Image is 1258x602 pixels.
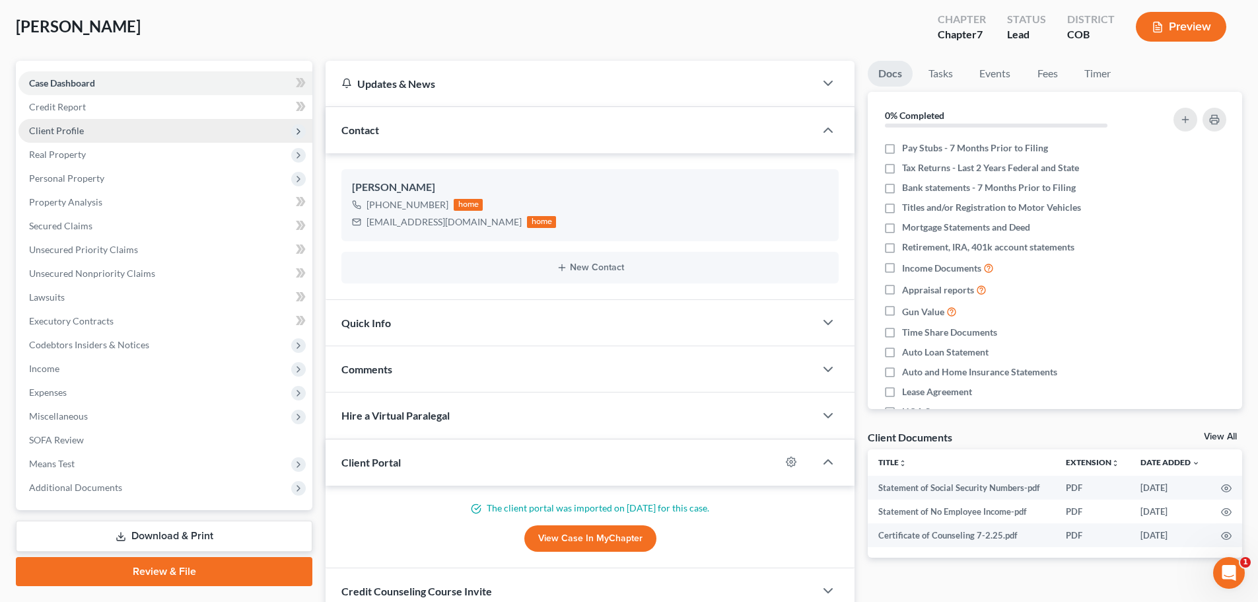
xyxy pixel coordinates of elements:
[454,199,483,211] div: home
[1213,557,1245,589] iframe: Intercom live chat
[1240,557,1251,568] span: 1
[1066,457,1119,467] a: Extensionunfold_more
[1067,27,1115,42] div: COB
[1007,12,1046,27] div: Status
[29,149,86,160] span: Real Property
[18,190,312,214] a: Property Analysis
[341,456,401,469] span: Client Portal
[341,317,391,329] span: Quick Info
[341,502,839,515] p: The client portal was imported on [DATE] for this case.
[902,346,989,359] span: Auto Loan Statement
[902,405,967,418] span: HOA Statement
[29,196,102,207] span: Property Analysis
[341,77,799,91] div: Updates & News
[1026,61,1068,87] a: Fees
[29,339,149,350] span: Codebtors Insiders & Notices
[29,315,114,326] span: Executory Contracts
[1130,500,1210,523] td: [DATE]
[29,387,67,398] span: Expenses
[885,110,944,121] strong: 0% Completed
[1204,432,1237,441] a: View All
[1136,12,1226,42] button: Preview
[899,459,907,467] i: unfold_more
[902,365,1057,379] span: Auto and Home Insurance Statements
[868,500,1055,523] td: Statement of No Employee Income-pdf
[902,221,1030,234] span: Mortgage Statements and Deed
[902,262,981,275] span: Income Documents
[1007,27,1046,42] div: Lead
[902,326,997,339] span: Time Share Documents
[878,457,907,467] a: Titleunfold_more
[29,172,104,184] span: Personal Property
[29,482,122,493] span: Additional Documents
[527,216,556,228] div: home
[367,198,448,211] div: [PHONE_NUMBER]
[902,201,1081,214] span: Titles and/or Registration to Motor Vehicles
[18,238,312,262] a: Unsecured Priority Claims
[1055,476,1130,500] td: PDF
[1140,457,1200,467] a: Date Added expand_more
[868,430,952,444] div: Client Documents
[352,180,828,196] div: [PERSON_NAME]
[938,12,986,27] div: Chapter
[1055,523,1130,547] td: PDF
[902,141,1048,155] span: Pay Stubs - 7 Months Prior to Filing
[1074,61,1121,87] a: Timer
[18,95,312,119] a: Credit Report
[18,214,312,238] a: Secured Claims
[902,305,944,319] span: Gun Value
[29,220,92,231] span: Secured Claims
[29,244,138,255] span: Unsecured Priority Claims
[29,410,88,422] span: Miscellaneous
[18,71,312,95] a: Case Dashboard
[902,385,972,398] span: Lease Agreement
[902,181,1076,194] span: Bank statements - 7 Months Prior to Filing
[18,285,312,309] a: Lawsuits
[1067,12,1115,27] div: District
[29,291,65,303] span: Lawsuits
[1130,523,1210,547] td: [DATE]
[341,124,379,136] span: Contact
[352,262,828,273] button: New Contact
[918,61,963,87] a: Tasks
[341,409,450,422] span: Hire a Virtual Paralegal
[29,363,59,374] span: Income
[938,27,986,42] div: Chapter
[341,585,492,597] span: Credit Counseling Course Invite
[29,268,155,279] span: Unsecured Nonpriority Claims
[29,101,86,112] span: Credit Report
[977,28,983,40] span: 7
[18,309,312,333] a: Executory Contracts
[902,161,1079,174] span: Tax Returns - Last 2 Years Federal and State
[1111,459,1119,467] i: unfold_more
[902,241,1074,254] span: Retirement, IRA, 401k account statements
[16,557,312,586] a: Review & File
[29,125,84,136] span: Client Profile
[29,77,95,89] span: Case Dashboard
[29,434,84,445] span: SOFA Review
[868,523,1055,547] td: Certificate of Counseling 7-2.25.pdf
[868,476,1055,500] td: Statement of Social Security Numbers-pdf
[367,215,522,229] div: [EMAIL_ADDRESS][DOMAIN_NAME]
[524,525,656,552] a: View Case in MyChapter
[18,428,312,452] a: SOFA Review
[969,61,1021,87] a: Events
[29,458,75,469] span: Means Test
[16,17,141,36] span: [PERSON_NAME]
[18,262,312,285] a: Unsecured Nonpriority Claims
[902,283,974,297] span: Appraisal reports
[1130,476,1210,500] td: [DATE]
[341,363,392,375] span: Comments
[868,61,913,87] a: Docs
[1192,459,1200,467] i: expand_more
[1055,500,1130,523] td: PDF
[16,521,312,552] a: Download & Print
